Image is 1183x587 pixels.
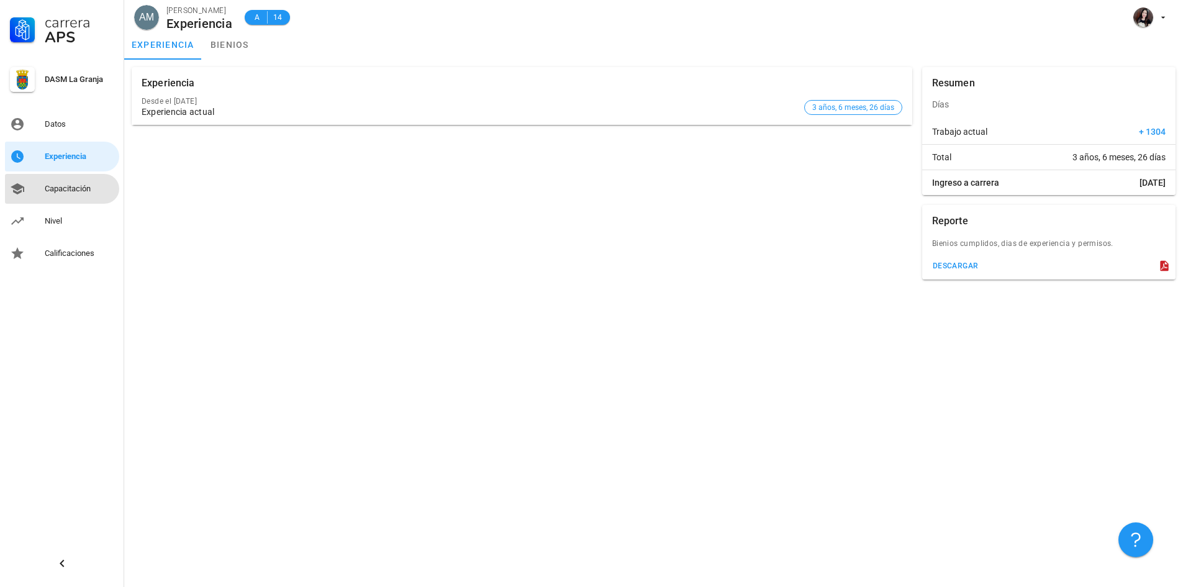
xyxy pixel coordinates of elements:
[5,206,119,236] a: Nivel
[932,205,968,237] div: Reporte
[932,125,987,138] span: Trabajo actual
[1133,7,1153,27] div: avatar
[922,89,1176,119] div: Días
[5,142,119,171] a: Experiencia
[45,30,114,45] div: APS
[5,109,119,139] a: Datos
[45,119,114,129] div: Datos
[45,75,114,84] div: DASM La Granja
[5,239,119,268] a: Calificaciones
[932,67,975,99] div: Resumen
[142,107,799,117] div: Experiencia actual
[142,67,195,99] div: Experiencia
[45,216,114,226] div: Nivel
[202,30,258,60] a: bienios
[45,184,114,194] div: Capacitación
[134,5,159,30] div: avatar
[927,257,984,275] button: descargar
[45,152,114,162] div: Experiencia
[142,97,799,106] div: Desde el [DATE]
[932,262,979,270] div: descargar
[273,11,283,24] span: 14
[252,11,262,24] span: A
[166,4,232,17] div: [PERSON_NAME]
[932,151,951,163] span: Total
[1139,125,1166,138] span: + 1304
[1140,176,1166,189] span: [DATE]
[139,5,154,30] span: AM
[932,176,999,189] span: Ingreso a carrera
[45,248,114,258] div: Calificaciones
[922,237,1176,257] div: Bienios cumplidos, dias de experiencia y permisos.
[45,15,114,30] div: Carrera
[124,30,202,60] a: experiencia
[5,174,119,204] a: Capacitación
[812,101,894,114] span: 3 años, 6 meses, 26 días
[166,17,232,30] div: Experiencia
[1072,151,1166,163] span: 3 años, 6 meses, 26 días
